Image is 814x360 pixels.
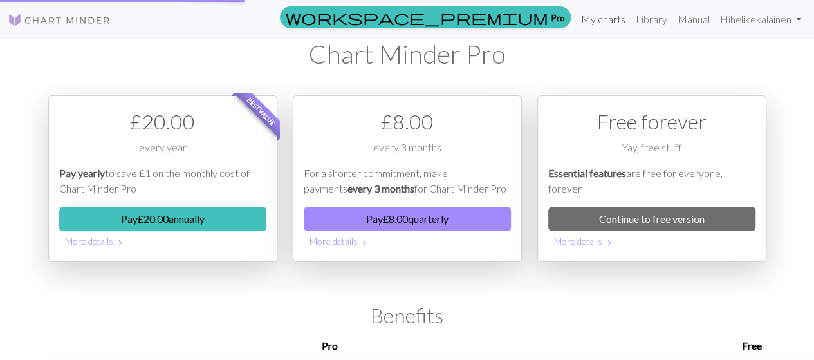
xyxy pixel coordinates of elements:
div: £ 8.00 [304,106,511,137]
div: every 3 months [304,140,511,166]
button: Pay£8.00quarterly [304,207,511,231]
div: Payment option 2 [293,95,522,262]
a: Manual [672,6,715,32]
em: every 3 months [347,182,414,194]
button: Pay£20.00annually [59,207,266,231]
p: For a shorter commitment, make payments for Chart Minder Pro [304,166,511,196]
em: Essential features [548,167,626,179]
h2: Benefits [48,303,766,328]
img: Logo [8,12,111,28]
button: More details [59,231,266,251]
a: Continue to free version [548,207,755,231]
div: Free forever [548,106,755,137]
p: are free for everyone, forever [548,166,755,196]
span: chevron_right [360,236,370,249]
span: chevron_right [604,236,615,249]
div: Yay, free stuff [548,140,755,166]
div: £ 20.00 [59,106,266,137]
th: Pro [119,333,541,359]
div: Free option [537,95,766,262]
span: Best value [234,84,288,139]
span: workspace_premium [286,8,548,26]
a: Library [631,6,672,32]
a: My charts [576,6,631,32]
div: Payment option 1 [48,95,277,262]
h1: Chart Minder Pro [48,39,766,70]
button: More details [304,231,511,251]
a: Hihelikekalainen [715,6,806,32]
a: Pro [280,6,571,28]
div: every year [59,140,266,166]
em: Pay yearly [59,167,105,179]
button: More details [548,231,755,251]
p: to save £1 on the monthly cost of Chart Minder Pro [59,166,266,196]
span: chevron_right [115,236,125,249]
